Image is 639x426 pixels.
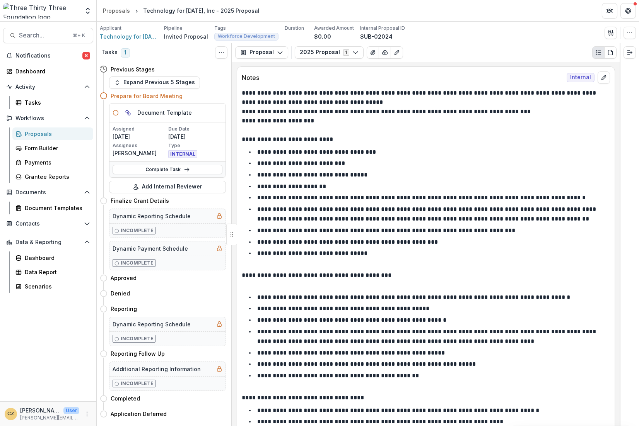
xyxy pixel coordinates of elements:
p: [DATE] [113,132,167,141]
a: Form Builder [12,142,93,154]
p: Duration [285,25,304,32]
h4: Prepare for Board Meeting [111,92,183,100]
p: Incomplete [121,260,154,266]
div: Dashboard [15,67,87,75]
button: Open Activity [3,81,93,93]
p: User [63,407,79,414]
h4: Approved [111,274,137,282]
span: Activity [15,84,81,90]
button: View dependent tasks [122,107,134,119]
span: Documents [15,189,81,196]
p: Due Date [168,126,222,132]
a: Proposals [100,5,133,16]
button: Toggle View Cancelled Tasks [215,46,227,59]
button: Open Data & Reporting [3,236,93,248]
div: ⌘ + K [71,31,87,40]
button: Plaintext view [592,46,605,59]
p: Incomplete [121,335,154,342]
h5: Document Template [137,109,192,117]
h4: Application Deferred [111,410,167,418]
button: Expand right [624,46,636,59]
a: Dashboard [3,65,93,78]
button: PDF view [604,46,617,59]
a: Complete Task [113,165,222,174]
div: Payments [25,158,87,166]
button: Open entity switcher [82,3,93,19]
p: Invited Proposal [164,32,208,41]
div: Dashboard [25,254,87,262]
button: Open Contacts [3,217,93,230]
p: Assignees [113,142,167,149]
button: 2025 Proposal1 [295,46,364,59]
span: 8 [82,52,90,59]
button: Partners [602,3,617,19]
span: Workforce Development [218,34,275,39]
h5: Additional Reporting Information [113,365,201,373]
p: Internal Proposal ID [360,25,405,32]
a: Data Report [12,266,93,278]
p: Notes [242,73,564,82]
div: Tasks [25,98,87,107]
span: INTERNAL [168,150,197,158]
button: Get Help [620,3,636,19]
p: [PERSON_NAME][EMAIL_ADDRESS][DOMAIN_NAME] [20,414,79,421]
h5: Dynamic Payment Schedule [113,244,188,253]
button: Search... [3,28,93,43]
p: Pipeline [164,25,183,32]
h3: Tasks [101,49,118,56]
p: Incomplete [121,380,154,387]
div: Christine Zachai [7,411,14,416]
button: edit [598,71,610,84]
button: View Attached Files [367,46,379,59]
h4: Previous Stages [111,65,155,73]
p: SUB-02024 [360,32,393,41]
div: Data Report [25,268,87,276]
h5: Dynamic Reporting Schedule [113,212,191,220]
span: Data & Reporting [15,239,81,246]
h4: Finalize Grant Details [111,197,169,205]
a: Payments [12,156,93,169]
button: Add Internal Reviewer [109,181,226,193]
button: Expand Previous 5 Stages [109,76,200,89]
div: Scenarios [25,282,87,290]
h5: Dynamic Reporting Schedule [113,320,191,328]
p: [PERSON_NAME] [113,149,167,157]
p: [DATE] [168,132,222,141]
button: More [82,409,92,419]
div: Form Builder [25,144,87,152]
a: Proposals [12,127,93,140]
p: Awarded Amount [314,25,354,32]
a: Grantee Reports [12,170,93,183]
div: Document Templates [25,204,87,212]
h4: Reporting [111,305,137,313]
h4: Denied [111,289,130,297]
p: Type [168,142,222,149]
span: Contacts [15,221,81,227]
a: Tasks [12,96,93,109]
a: Scenarios [12,280,93,293]
p: Incomplete [121,227,154,234]
nav: breadcrumb [100,5,263,16]
a: Dashboard [12,251,93,264]
div: Grantee Reports [25,173,87,181]
img: Three Thirty Three Foundation logo [3,3,79,19]
span: Search... [19,32,68,39]
button: Open Documents [3,186,93,199]
p: $0.00 [314,32,331,41]
span: 1 [121,48,130,58]
div: Technology for [DATE], Inc - 2025 Proposal [143,7,260,15]
button: Notifications8 [3,49,93,62]
span: Notifications [15,53,82,59]
a: Technology for [DATE], Inc [100,32,158,41]
button: Edit as form [391,46,403,59]
p: Assigned [113,126,167,132]
h4: Reporting Follow Up [111,350,165,358]
button: Open Workflows [3,112,93,124]
p: Tags [214,25,226,32]
a: Document Templates [12,202,93,214]
p: Applicant [100,25,121,32]
p: [PERSON_NAME] [20,406,60,414]
div: Proposals [25,130,87,138]
span: Internal [567,73,595,82]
